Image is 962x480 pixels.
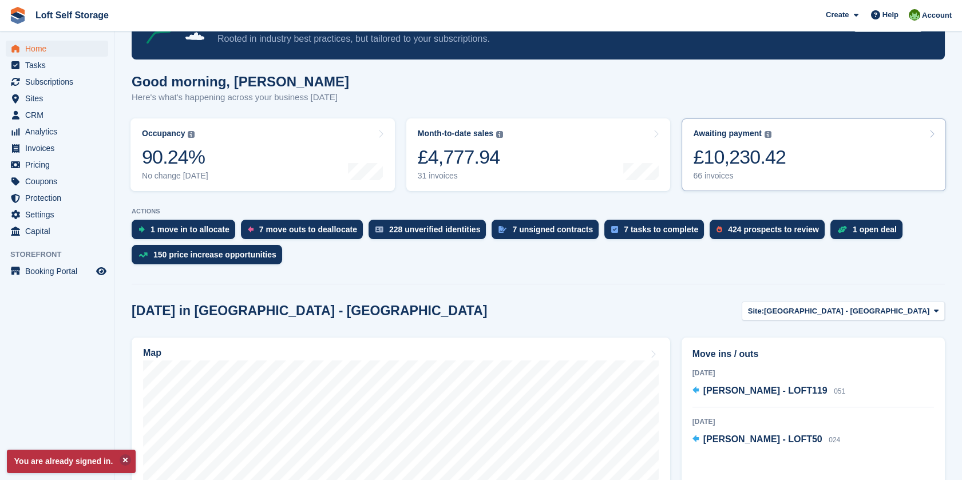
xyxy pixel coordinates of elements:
div: 150 price increase opportunities [153,250,276,259]
div: 7 unsigned contracts [512,225,593,234]
h1: Good morning, [PERSON_NAME] [132,74,349,89]
div: [DATE] [692,416,934,427]
span: 024 [829,436,840,444]
a: menu [6,140,108,156]
a: menu [6,173,108,189]
img: stora-icon-8386f47178a22dfd0bd8f6a31ec36ba5ce8667c1dd55bd0f319d3a0aa187defe.svg [9,7,26,24]
a: [PERSON_NAME] - LOFT50 024 [692,433,841,447]
span: Capital [25,223,94,239]
div: No change [DATE] [142,171,208,181]
div: 90.24% [142,145,208,169]
div: 7 tasks to complete [624,225,698,234]
a: Occupancy 90.24% No change [DATE] [130,118,395,191]
div: 228 unverified identities [389,225,481,234]
span: Settings [25,207,94,223]
span: Help [882,9,898,21]
img: move_outs_to_deallocate_icon-f764333ba52eb49d3ac5e1228854f67142a1ed5810a6f6cc68b1a99e826820c5.svg [248,226,254,233]
span: Booking Portal [25,263,94,279]
img: James Johnson [909,9,920,21]
a: Loft Self Storage [31,6,113,25]
img: prospect-51fa495bee0391a8d652442698ab0144808aea92771e9ea1ae160a38d050c398.svg [716,226,722,233]
a: 228 unverified identities [369,220,492,245]
a: 7 tasks to complete [604,220,710,245]
img: price_increase_opportunities-93ffe204e8149a01c8c9dc8f82e8f89637d9d84a8eef4429ea346261dce0b2c0.svg [138,252,148,257]
img: icon-info-grey-7440780725fd019a000dd9b08b2336e03edf1995a4989e88bcd33f0948082b44.svg [496,131,503,138]
p: You are already signed in. [7,450,136,473]
span: Tasks [25,57,94,73]
img: move_ins_to_allocate_icon-fdf77a2bb77ea45bf5b3d319d69a93e2d87916cf1d5bf7949dd705db3b84f3ca.svg [138,226,145,233]
a: menu [6,157,108,173]
a: menu [6,207,108,223]
span: Storefront [10,249,114,260]
a: Awaiting payment £10,230.42 66 invoices [682,118,946,191]
div: 1 move in to allocate [151,225,229,234]
a: menu [6,107,108,123]
span: Invoices [25,140,94,156]
span: [PERSON_NAME] - LOFT50 [703,434,822,444]
div: £4,777.94 [418,145,503,169]
div: Month-to-date sales [418,129,493,138]
img: icon-info-grey-7440780725fd019a000dd9b08b2336e03edf1995a4989e88bcd33f0948082b44.svg [765,131,771,138]
div: [DATE] [692,368,934,378]
img: icon-info-grey-7440780725fd019a000dd9b08b2336e03edf1995a4989e88bcd33f0948082b44.svg [188,131,195,138]
a: Month-to-date sales £4,777.94 31 invoices [406,118,671,191]
span: Protection [25,190,94,206]
p: ACTIONS [132,208,945,215]
span: Create [826,9,849,21]
a: menu [6,57,108,73]
span: Subscriptions [25,74,94,90]
a: 7 unsigned contracts [492,220,604,245]
span: Sites [25,90,94,106]
a: menu [6,90,108,106]
span: [PERSON_NAME] - LOFT119 [703,386,828,395]
span: CRM [25,107,94,123]
a: menu [6,263,108,279]
a: menu [6,41,108,57]
span: Site: [748,306,764,317]
span: Coupons [25,173,94,189]
span: Account [922,10,952,21]
img: verify_identity-adf6edd0f0f0b5bbfe63781bf79b02c33cf7c696d77639b501bdc392416b5a36.svg [375,226,383,233]
a: menu [6,223,108,239]
a: 1 open deal [830,220,908,245]
a: 424 prospects to review [710,220,830,245]
div: Occupancy [142,129,185,138]
a: 1 move in to allocate [132,220,241,245]
a: menu [6,124,108,140]
span: 051 [834,387,845,395]
a: 150 price increase opportunities [132,245,288,270]
h2: Move ins / outs [692,347,934,361]
a: menu [6,74,108,90]
span: Analytics [25,124,94,140]
h2: Map [143,348,161,358]
img: deal-1b604bf984904fb50ccaf53a9ad4b4a5d6e5aea283cecdc64d6e3604feb123c2.svg [837,225,847,233]
p: Here's what's happening across your business [DATE] [132,91,349,104]
img: task-75834270c22a3079a89374b754ae025e5fb1db73e45f91037f5363f120a921f8.svg [611,226,618,233]
a: menu [6,190,108,206]
div: 66 invoices [693,171,786,181]
a: Preview store [94,264,108,278]
span: Home [25,41,94,57]
span: Pricing [25,157,94,173]
span: [GEOGRAPHIC_DATA] - [GEOGRAPHIC_DATA] [764,306,929,317]
div: 424 prospects to review [728,225,819,234]
div: 7 move outs to deallocate [259,225,357,234]
div: 1 open deal [853,225,897,234]
img: contract_signature_icon-13c848040528278c33f63329250d36e43548de30e8caae1d1a13099fd9432cc5.svg [498,226,506,233]
div: Awaiting payment [693,129,762,138]
p: Rooted in industry best practices, but tailored to your subscriptions. [217,33,845,45]
div: £10,230.42 [693,145,786,169]
a: 7 move outs to deallocate [241,220,369,245]
div: 31 invoices [418,171,503,181]
h2: [DATE] in [GEOGRAPHIC_DATA] - [GEOGRAPHIC_DATA] [132,303,487,319]
a: [PERSON_NAME] - LOFT119 051 [692,384,845,399]
button: Site: [GEOGRAPHIC_DATA] - [GEOGRAPHIC_DATA] [742,302,945,320]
